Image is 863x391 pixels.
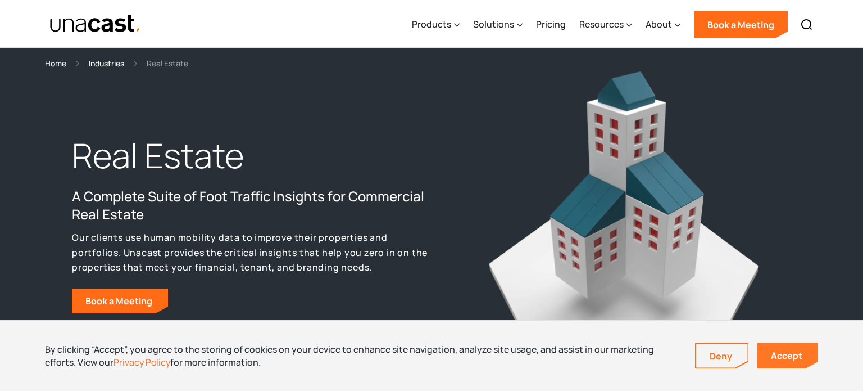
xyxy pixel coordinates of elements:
[72,187,431,223] h2: A Complete Suite of Foot Traffic Insights for Commercial Real Estate
[49,14,141,34] img: Unacast text logo
[412,17,451,31] div: Products
[473,17,514,31] div: Solutions
[72,230,431,275] p: Our clients use human mobility data to improve their properties and portfolios. Unacast provides ...
[113,356,170,368] a: Privacy Policy
[147,57,188,70] div: Real Estate
[72,289,168,313] a: Book a Meeting
[757,343,818,368] a: Accept
[412,2,460,48] div: Products
[49,14,141,34] a: home
[45,57,66,70] a: Home
[485,65,760,368] img: Industrial building, three tier
[646,2,680,48] div: About
[579,17,624,31] div: Resources
[696,344,748,368] a: Deny
[800,18,814,32] img: Search icon
[89,57,124,70] a: Industries
[694,11,788,38] a: Book a Meeting
[579,2,632,48] div: Resources
[72,133,431,178] h1: Real Estate
[536,2,566,48] a: Pricing
[646,17,672,31] div: About
[473,2,523,48] div: Solutions
[45,343,678,368] div: By clicking “Accept”, you agree to the storing of cookies on your device to enhance site navigati...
